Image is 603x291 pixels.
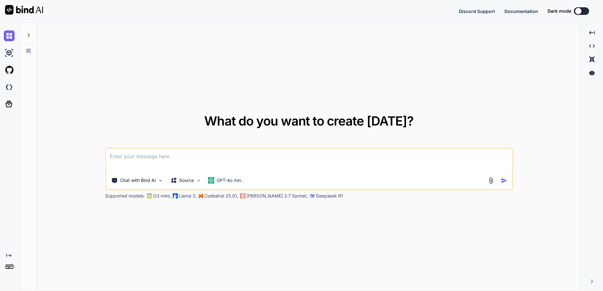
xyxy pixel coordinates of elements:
img: icon [501,177,507,184]
img: Llama2 [173,193,178,198]
img: chat [4,30,15,41]
img: Pick Models [196,178,201,183]
p: Chat with Bind AI [120,177,156,184]
p: [PERSON_NAME] 3.7 Sonnet, [246,193,308,199]
span: Discord Support [459,9,495,14]
span: Documentation [505,9,538,14]
img: githubLight [4,65,15,75]
span: Dark mode [548,8,571,14]
span: What do you want to create [DATE]? [204,113,414,129]
img: darkCloudIdeIcon [4,82,15,93]
button: Discord Support [459,8,495,15]
img: Mistral-AI [199,194,203,198]
p: Deepseek R1 [316,193,343,199]
img: attachment [487,177,494,184]
img: claude [310,193,315,198]
p: Supported models: [105,193,145,199]
p: Codestral 25.01, [204,193,238,199]
p: Llama 3, [179,193,197,199]
img: Bind AI [5,5,43,15]
button: Documentation [505,8,538,15]
img: Pick Tools [158,178,163,183]
p: GPT-4o min.. [217,177,244,184]
p: O3-mini, [153,193,171,199]
p: Source [179,177,194,184]
img: claude [240,193,245,198]
img: GPT-4o mini [208,177,214,184]
img: GPT-4 [147,193,152,198]
img: ai-studio [4,48,15,58]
